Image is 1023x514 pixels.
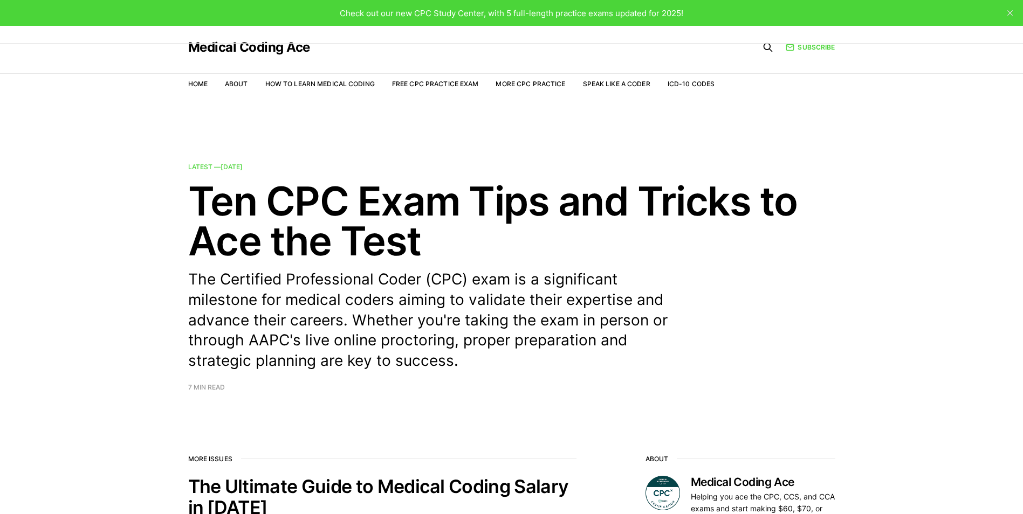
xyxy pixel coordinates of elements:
a: Home [188,80,208,88]
a: More CPC Practice [496,80,565,88]
a: Subscribe [786,42,835,52]
img: Medical Coding Ace [646,476,680,510]
a: Speak Like a Coder [583,80,650,88]
button: close [1001,4,1019,22]
span: Latest — [188,163,243,171]
time: [DATE] [221,163,243,171]
span: 7 min read [188,384,225,391]
a: How to Learn Medical Coding [265,80,375,88]
p: The Certified Professional Coder (CPC) exam is a significant milestone for medical coders aiming ... [188,269,684,371]
h2: About [646,455,835,463]
a: ICD-10 Codes [668,80,715,88]
h2: Ten CPC Exam Tips and Tricks to Ace the Test [188,181,835,261]
a: Medical Coding Ace [188,41,310,54]
a: About [225,80,248,88]
span: Check out our new CPC Study Center, with 5 full-length practice exams updated for 2025! [340,8,683,18]
a: Latest —[DATE] Ten CPC Exam Tips and Tricks to Ace the Test The Certified Professional Coder (CPC... [188,164,835,391]
h2: More issues [188,455,576,463]
a: Free CPC Practice Exam [392,80,479,88]
h3: Medical Coding Ace [691,476,835,489]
